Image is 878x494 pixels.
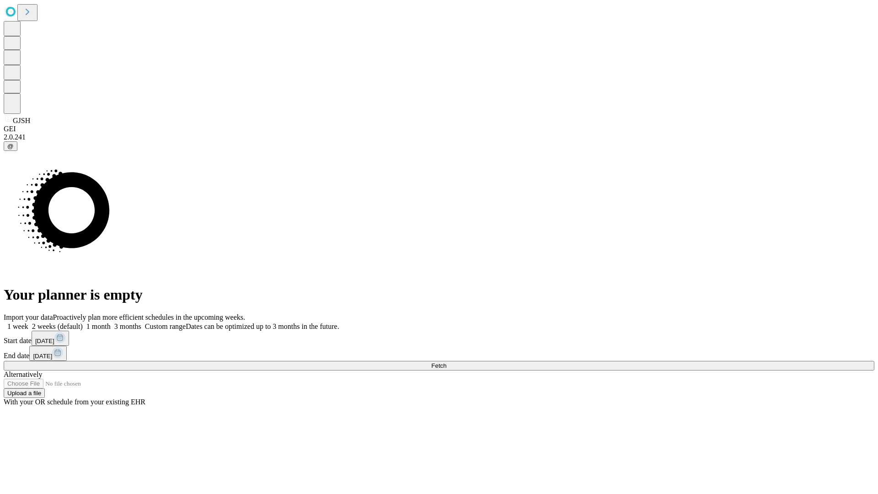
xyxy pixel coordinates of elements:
button: [DATE] [32,331,69,346]
div: GEI [4,125,874,133]
span: Proactively plan more efficient schedules in the upcoming weeks. [53,313,245,321]
span: [DATE] [33,353,52,360]
button: [DATE] [29,346,67,361]
button: Upload a file [4,388,45,398]
div: 2.0.241 [4,133,874,141]
span: Dates can be optimized up to 3 months in the future. [186,322,339,330]
span: 3 months [114,322,141,330]
span: Import your data [4,313,53,321]
div: Start date [4,331,874,346]
div: End date [4,346,874,361]
span: With your OR schedule from your existing EHR [4,398,145,406]
button: Fetch [4,361,874,370]
span: 1 month [86,322,111,330]
h1: Your planner is empty [4,286,874,303]
span: Alternatively [4,370,42,378]
span: 1 week [7,322,28,330]
span: Fetch [431,362,446,369]
span: Custom range [145,322,186,330]
span: @ [7,143,14,150]
span: GJSH [13,117,30,124]
span: [DATE] [35,338,54,344]
span: 2 weeks (default) [32,322,83,330]
button: @ [4,141,17,151]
